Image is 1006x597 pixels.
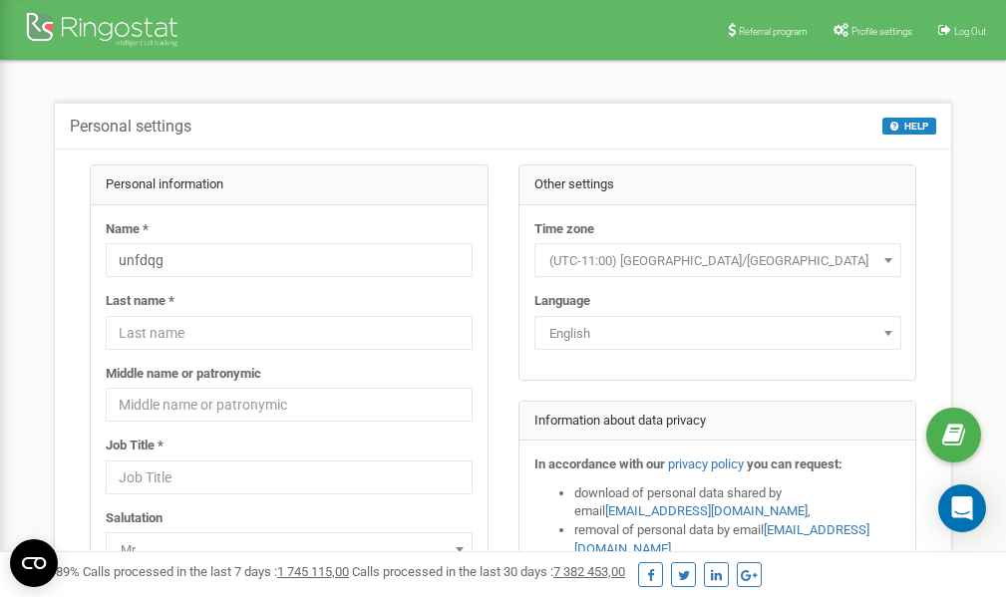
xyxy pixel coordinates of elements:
[851,26,912,37] span: Profile settings
[954,26,986,37] span: Log Out
[541,247,894,275] span: (UTC-11:00) Pacific/Midway
[70,118,191,136] h5: Personal settings
[106,220,149,239] label: Name *
[106,316,473,350] input: Last name
[574,521,901,558] li: removal of personal data by email ,
[113,536,466,564] span: Mr.
[541,320,894,348] span: English
[10,539,58,587] button: Open CMP widget
[106,243,473,277] input: Name
[534,316,901,350] span: English
[882,118,936,135] button: HELP
[574,484,901,521] li: download of personal data shared by email ,
[534,456,665,471] strong: In accordance with our
[519,402,916,442] div: Information about data privacy
[106,532,473,566] span: Mr.
[739,26,808,37] span: Referral program
[534,292,590,311] label: Language
[106,388,473,422] input: Middle name or patronymic
[91,165,488,205] div: Personal information
[106,460,473,494] input: Job Title
[534,220,594,239] label: Time zone
[938,484,986,532] div: Open Intercom Messenger
[106,365,261,384] label: Middle name or patronymic
[519,165,916,205] div: Other settings
[106,292,174,311] label: Last name *
[747,456,842,471] strong: you can request:
[553,564,625,579] u: 7 382 453,00
[106,509,163,528] label: Salutation
[605,503,808,518] a: [EMAIL_ADDRESS][DOMAIN_NAME]
[352,564,625,579] span: Calls processed in the last 30 days :
[106,437,164,455] label: Job Title *
[83,564,349,579] span: Calls processed in the last 7 days :
[668,456,744,471] a: privacy policy
[534,243,901,277] span: (UTC-11:00) Pacific/Midway
[277,564,349,579] u: 1 745 115,00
